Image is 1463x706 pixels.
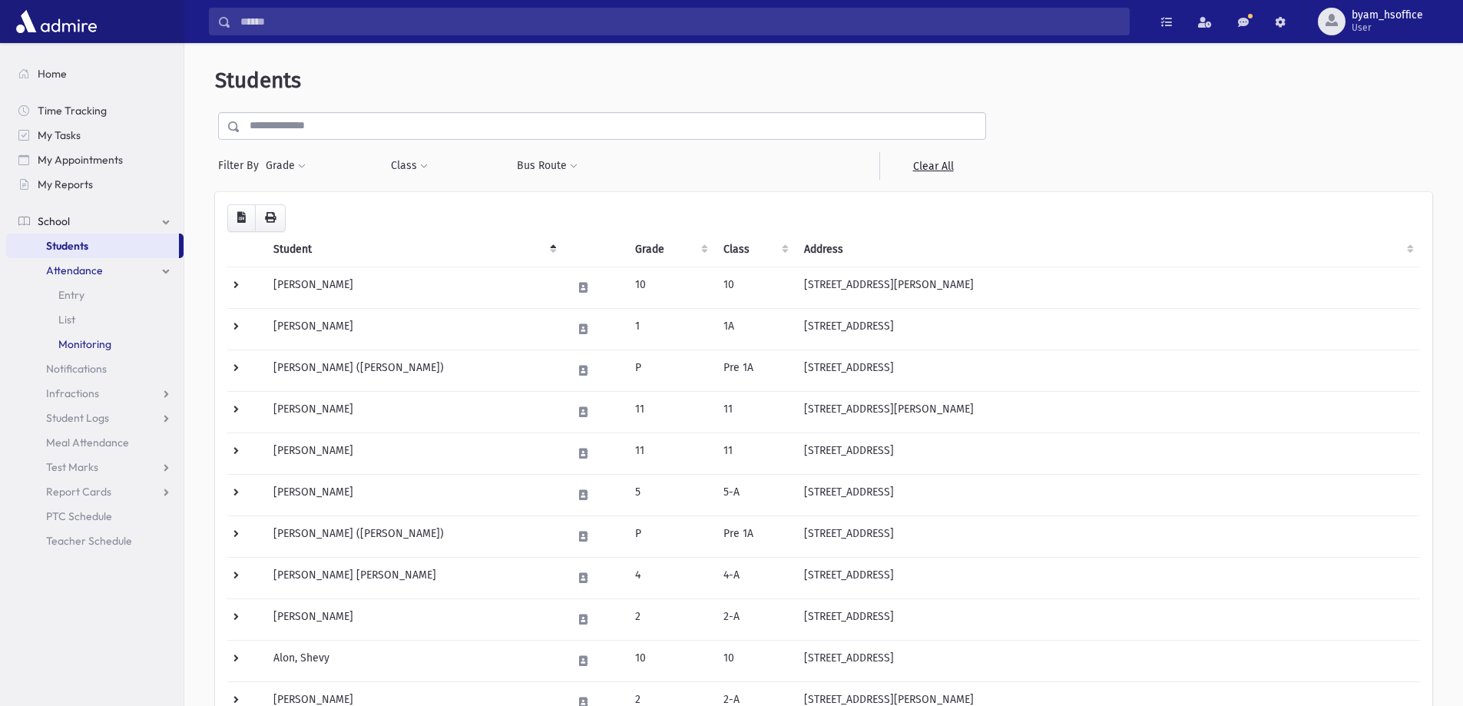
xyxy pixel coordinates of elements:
[6,332,184,356] a: Monitoring
[626,433,714,474] td: 11
[626,350,714,391] td: P
[795,433,1420,474] td: [STREET_ADDRESS]
[795,598,1420,640] td: [STREET_ADDRESS]
[264,433,563,474] td: [PERSON_NAME]
[795,640,1420,681] td: [STREET_ADDRESS]
[38,153,123,167] span: My Appointments
[58,288,84,302] span: Entry
[390,152,429,180] button: Class
[38,128,81,142] span: My Tasks
[46,411,109,425] span: Student Logs
[46,534,132,548] span: Teacher Schedule
[6,147,184,172] a: My Appointments
[227,204,256,232] button: CSV
[38,214,70,228] span: School
[626,267,714,308] td: 10
[264,232,563,267] th: Student: activate to sort column descending
[6,283,184,307] a: Entry
[46,264,103,277] span: Attendance
[264,391,563,433] td: [PERSON_NAME]
[6,356,184,381] a: Notifications
[714,474,795,515] td: 5-A
[58,337,111,351] span: Monitoring
[6,123,184,147] a: My Tasks
[626,640,714,681] td: 10
[714,598,795,640] td: 2-A
[58,313,75,326] span: List
[714,308,795,350] td: 1A
[6,209,184,234] a: School
[12,6,101,37] img: AdmirePro
[6,234,179,258] a: Students
[1352,9,1423,22] span: byam_hsoffice
[38,177,93,191] span: My Reports
[626,557,714,598] td: 4
[264,640,563,681] td: Alon, Shevy
[714,557,795,598] td: 4-A
[795,391,1420,433] td: [STREET_ADDRESS][PERSON_NAME]
[46,436,129,449] span: Meal Attendance
[6,307,184,332] a: List
[264,557,563,598] td: [PERSON_NAME] [PERSON_NAME]
[879,152,986,180] a: Clear All
[795,232,1420,267] th: Address: activate to sort column ascending
[714,515,795,557] td: Pre 1A
[46,509,112,523] span: PTC Schedule
[255,204,286,232] button: Print
[795,474,1420,515] td: [STREET_ADDRESS]
[46,386,99,400] span: Infractions
[46,460,98,474] span: Test Marks
[714,350,795,391] td: Pre 1A
[46,362,107,376] span: Notifications
[215,68,301,93] span: Students
[626,515,714,557] td: P
[1352,22,1423,34] span: User
[38,104,107,118] span: Time Tracking
[714,640,795,681] td: 10
[6,504,184,529] a: PTC Schedule
[6,98,184,123] a: Time Tracking
[6,258,184,283] a: Attendance
[795,515,1420,557] td: [STREET_ADDRESS]
[218,157,265,174] span: Filter By
[626,474,714,515] td: 5
[6,61,184,86] a: Home
[264,474,563,515] td: [PERSON_NAME]
[714,232,795,267] th: Class: activate to sort column ascending
[714,391,795,433] td: 11
[264,598,563,640] td: [PERSON_NAME]
[264,350,563,391] td: [PERSON_NAME] ([PERSON_NAME])
[626,232,714,267] th: Grade: activate to sort column ascending
[626,308,714,350] td: 1
[6,430,184,455] a: Meal Attendance
[265,152,306,180] button: Grade
[38,67,67,81] span: Home
[626,391,714,433] td: 11
[231,8,1129,35] input: Search
[46,239,88,253] span: Students
[6,529,184,553] a: Teacher Schedule
[6,455,184,479] a: Test Marks
[516,152,578,180] button: Bus Route
[714,267,795,308] td: 10
[46,485,111,499] span: Report Cards
[714,433,795,474] td: 11
[795,350,1420,391] td: [STREET_ADDRESS]
[6,381,184,406] a: Infractions
[795,267,1420,308] td: [STREET_ADDRESS][PERSON_NAME]
[264,515,563,557] td: [PERSON_NAME] ([PERSON_NAME])
[264,267,563,308] td: [PERSON_NAME]
[626,598,714,640] td: 2
[6,406,184,430] a: Student Logs
[6,479,184,504] a: Report Cards
[795,557,1420,598] td: [STREET_ADDRESS]
[795,308,1420,350] td: [STREET_ADDRESS]
[264,308,563,350] td: [PERSON_NAME]
[6,172,184,197] a: My Reports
